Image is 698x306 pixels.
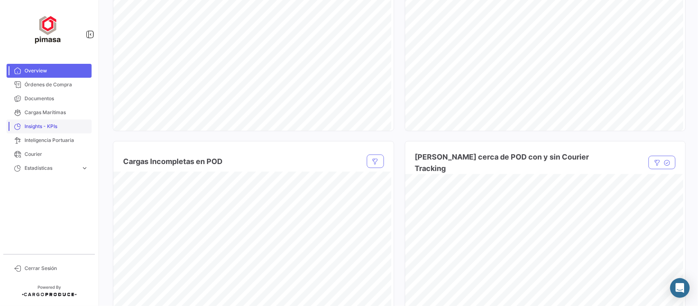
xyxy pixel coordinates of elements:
span: Estadísticas [25,164,78,172]
span: Documentos [25,95,88,102]
div: Abrir Intercom Messenger [670,278,690,298]
span: Insights - KPIs [25,123,88,130]
a: Courier [7,147,92,161]
span: expand_more [81,164,88,172]
span: Cerrar Sesión [25,265,88,272]
a: Overview [7,64,92,78]
a: Documentos [7,92,92,106]
a: Órdenes de Compra [7,78,92,92]
span: Órdenes de Compra [25,81,88,88]
h4: [PERSON_NAME] cerca de POD con y sin Courier Tracking [415,151,597,174]
span: Cargas Marítimas [25,109,88,116]
span: Courier [25,151,88,158]
h4: Cargas Incompletas en POD [123,156,222,167]
a: Inteligencia Portuaria [7,133,92,147]
span: Inteligencia Portuaria [25,137,88,144]
span: Overview [25,67,88,74]
img: c133afbb-ab8f-4370-b2bf-4860b4a4427d.png [29,10,70,51]
a: Cargas Marítimas [7,106,92,119]
a: Insights - KPIs [7,119,92,133]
